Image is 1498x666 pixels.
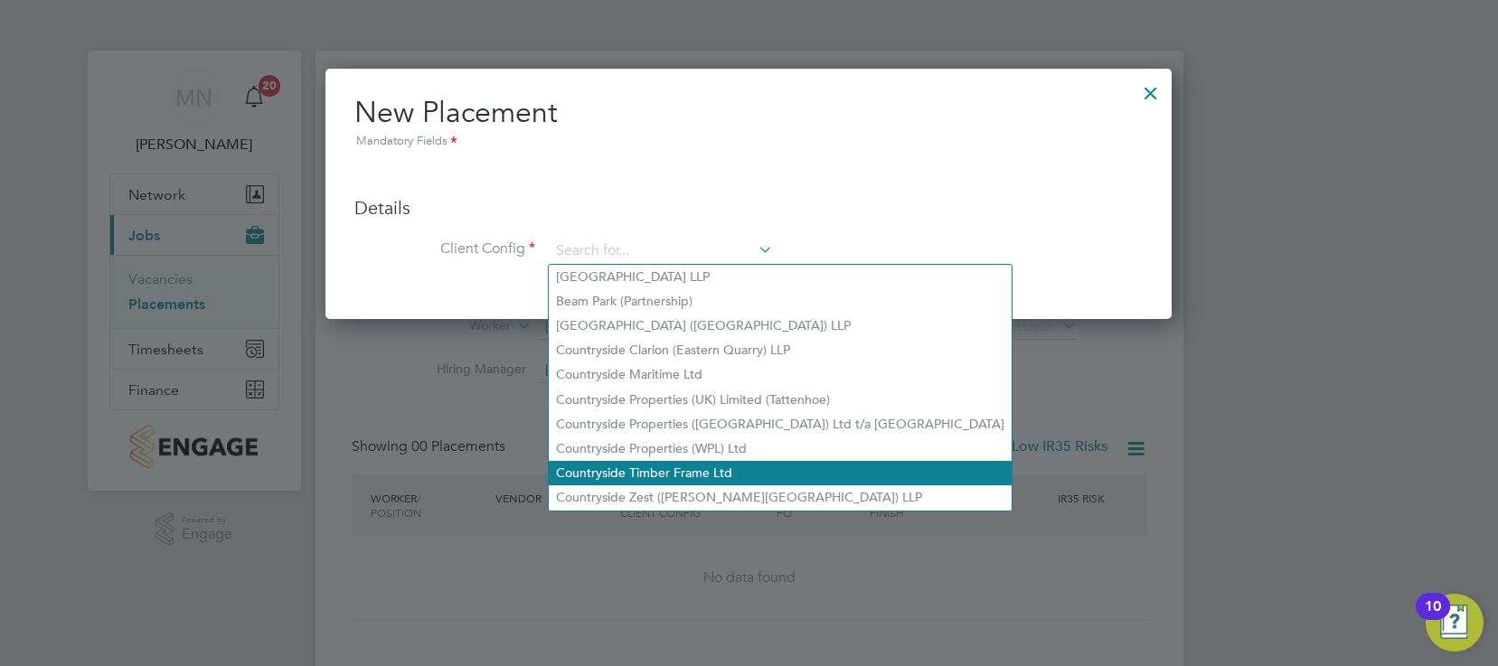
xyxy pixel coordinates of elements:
div: Mandatory Fields [354,132,1143,152]
input: Search for... [550,238,773,265]
li: Beam Park (Partnership) [549,289,1012,314]
li: Countryside Maritime Ltd [549,362,1012,387]
li: Countryside Properties ([GEOGRAPHIC_DATA]) Ltd t/a [GEOGRAPHIC_DATA] [549,412,1012,436]
label: Client Config [354,239,535,258]
li: [GEOGRAPHIC_DATA] ([GEOGRAPHIC_DATA]) LLP [549,314,1012,338]
li: Countryside Clarion (Eastern Quarry) LLP [549,338,1012,362]
li: Countryside Zest ([PERSON_NAME][GEOGRAPHIC_DATA]) LLP [549,485,1012,510]
div: 10 [1425,606,1441,630]
button: Open Resource Center, 10 new notifications [1426,594,1484,652]
li: Countryside Properties (UK) Limited (Tattenhoe) [549,388,1012,412]
li: Countryside Properties (WPL) Ltd [549,436,1012,461]
li: Countryside Timber Frame Ltd [549,461,1012,485]
h2: New Placement [354,94,1143,152]
li: [GEOGRAPHIC_DATA] LLP [549,265,1012,289]
h3: Details [354,196,1143,220]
